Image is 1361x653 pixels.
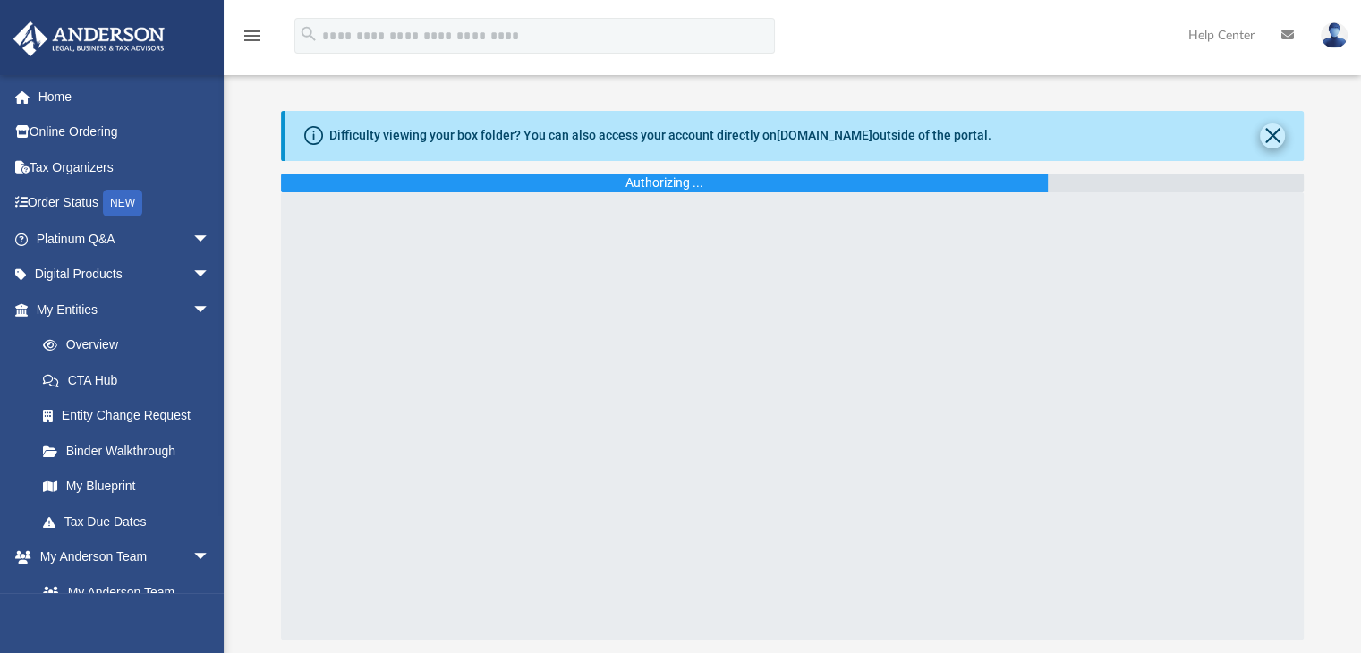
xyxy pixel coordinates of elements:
[192,221,228,258] span: arrow_drop_down
[13,292,237,327] a: My Entitiesarrow_drop_down
[299,24,319,44] i: search
[13,257,237,293] a: Digital Productsarrow_drop_down
[25,362,237,398] a: CTA Hub
[192,539,228,576] span: arrow_drop_down
[13,221,237,257] a: Platinum Q&Aarrow_drop_down
[13,149,237,185] a: Tax Organizers
[329,126,991,145] div: Difficulty viewing your box folder? You can also access your account directly on outside of the p...
[13,79,237,114] a: Home
[242,25,263,47] i: menu
[25,469,228,505] a: My Blueprint
[25,327,237,363] a: Overview
[25,398,237,434] a: Entity Change Request
[8,21,170,56] img: Anderson Advisors Platinum Portal
[1321,22,1348,48] img: User Pic
[192,257,228,293] span: arrow_drop_down
[1260,123,1285,148] button: Close
[13,114,237,150] a: Online Ordering
[25,574,219,610] a: My Anderson Team
[25,433,237,469] a: Binder Walkthrough
[777,128,872,142] a: [DOMAIN_NAME]
[242,34,263,47] a: menu
[103,190,142,216] div: NEW
[25,504,237,539] a: Tax Due Dates
[13,539,228,575] a: My Anderson Teamarrow_drop_down
[192,292,228,328] span: arrow_drop_down
[625,174,703,192] div: Authorizing ...
[13,185,237,222] a: Order StatusNEW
